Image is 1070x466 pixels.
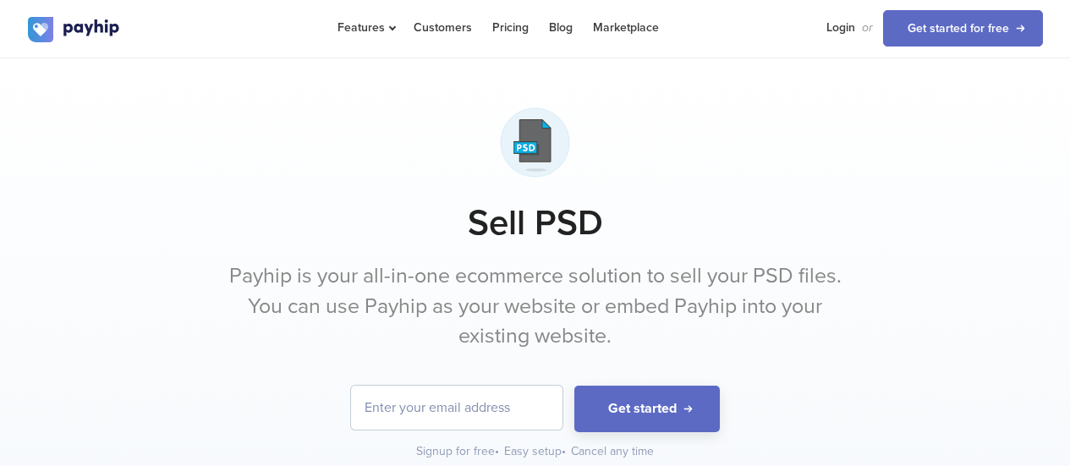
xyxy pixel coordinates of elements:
img: logo.svg [28,17,121,42]
input: Enter your email address [351,386,562,430]
span: Features [337,20,393,35]
a: Get started for free [883,10,1043,47]
h1: Sell PSD [28,202,1043,244]
div: Cancel any time [571,443,654,460]
span: • [495,444,499,458]
div: Easy setup [504,443,568,460]
div: Signup for free [416,443,501,460]
button: Get started [574,386,720,432]
img: psd-file-xjcgos20bpf346z3ruigrh.png [492,100,578,185]
p: Payhip is your all-in-one ecommerce solution to sell your PSD files. You can use Payhip as your w... [218,261,853,352]
span: • [562,444,566,458]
